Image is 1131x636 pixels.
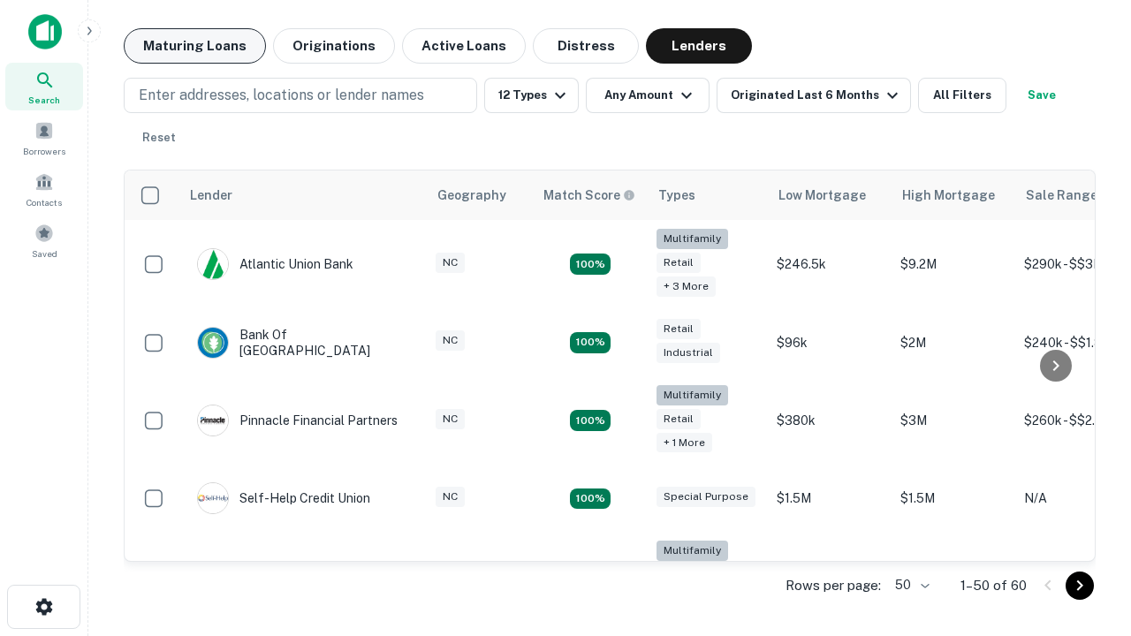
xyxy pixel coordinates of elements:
td: $246k [768,532,892,621]
div: Sale Range [1026,185,1097,206]
img: capitalize-icon.png [28,14,62,49]
div: Types [658,185,695,206]
button: All Filters [918,78,1006,113]
button: Reset [131,120,187,155]
button: Distress [533,28,639,64]
div: Matching Properties: 10, hasApolloMatch: undefined [570,254,611,275]
div: NC [436,409,465,429]
td: $9.2M [892,220,1015,309]
div: Atlantic Union Bank [197,248,353,280]
div: Retail [657,319,701,339]
a: Contacts [5,165,83,213]
div: NC [436,253,465,273]
div: Matching Properties: 15, hasApolloMatch: undefined [570,332,611,353]
img: picture [198,405,228,435]
td: $96k [768,309,892,376]
div: 50 [888,572,932,598]
h6: Match Score [543,185,632,205]
a: Search [5,63,83,110]
button: Lenders [646,28,752,64]
div: Special Purpose [657,487,755,507]
a: Borrowers [5,114,83,162]
iframe: Chat Widget [1043,438,1131,523]
button: Any Amount [586,78,710,113]
div: Capitalize uses an advanced AI algorithm to match your search with the best lender. The match sco... [543,185,635,205]
div: The Fidelity Bank [197,561,340,593]
div: Geography [437,185,506,206]
span: Contacts [27,195,62,209]
div: Matching Properties: 11, hasApolloMatch: undefined [570,488,611,510]
span: Search [28,93,60,107]
td: $1.5M [892,465,1015,532]
th: Types [648,170,768,220]
td: $3.2M [892,532,1015,621]
div: Multifamily [657,229,728,249]
div: Retail [657,409,701,429]
div: + 1 more [657,433,712,453]
button: Enter addresses, locations or lender names [124,78,477,113]
div: Retail [657,253,701,273]
img: picture [198,249,228,279]
div: Originated Last 6 Months [731,85,903,106]
span: Saved [32,246,57,261]
button: 12 Types [484,78,579,113]
button: Active Loans [402,28,526,64]
th: Low Mortgage [768,170,892,220]
span: Borrowers [23,144,65,158]
div: Industrial [657,343,720,363]
button: Originated Last 6 Months [717,78,911,113]
p: Rows per page: [786,575,881,596]
div: Pinnacle Financial Partners [197,405,398,436]
td: $246.5k [768,220,892,309]
div: Self-help Credit Union [197,482,370,514]
div: Lender [190,185,232,206]
div: Low Mortgage [778,185,866,206]
a: Saved [5,216,83,264]
div: NC [436,330,465,351]
img: picture [198,328,228,358]
td: $1.5M [768,465,892,532]
td: $2M [892,309,1015,376]
div: + 3 more [657,276,716,297]
th: High Mortgage [892,170,1015,220]
button: Originations [273,28,395,64]
p: Enter addresses, locations or lender names [139,85,424,106]
div: Multifamily [657,541,728,561]
td: $380k [768,376,892,466]
th: Geography [427,170,533,220]
div: NC [436,487,465,507]
th: Capitalize uses an advanced AI algorithm to match your search with the best lender. The match sco... [533,170,648,220]
div: High Mortgage [902,185,995,206]
td: $3M [892,376,1015,466]
img: picture [198,483,228,513]
div: Bank Of [GEOGRAPHIC_DATA] [197,327,409,359]
button: Go to next page [1066,572,1094,600]
div: Multifamily [657,385,728,405]
div: Matching Properties: 17, hasApolloMatch: undefined [570,410,611,431]
p: 1–50 of 60 [960,575,1027,596]
button: Maturing Loans [124,28,266,64]
th: Lender [179,170,427,220]
button: Save your search to get updates of matches that match your search criteria. [1013,78,1070,113]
